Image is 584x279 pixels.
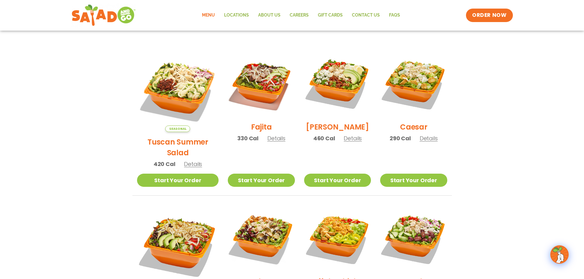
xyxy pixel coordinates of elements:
[347,8,384,22] a: Contact Us
[197,8,405,22] nav: Menu
[285,8,313,22] a: Careers
[165,126,190,132] span: Seasonal
[228,174,295,187] a: Start Your Order
[384,8,405,22] a: FAQs
[313,8,347,22] a: GIFT CARDS
[466,9,513,22] a: ORDER NOW
[154,160,175,168] span: 420 Cal
[472,12,506,19] span: ORDER NOW
[313,134,335,142] span: 460 Cal
[306,122,369,132] h2: [PERSON_NAME]
[137,50,219,132] img: Product photo for Tuscan Summer Salad
[71,3,136,28] img: new-SAG-logo-768×292
[228,205,295,272] img: Product photo for Roasted Autumn Salad
[184,160,202,168] span: Details
[137,174,219,187] a: Start Your Order
[390,134,411,142] span: 290 Cal
[380,50,447,117] img: Product photo for Caesar Salad
[304,50,371,117] img: Product photo for Cobb Salad
[137,137,219,158] h2: Tuscan Summer Salad
[304,205,371,272] img: Product photo for Buffalo Chicken Salad
[228,50,295,117] img: Product photo for Fajita Salad
[400,122,427,132] h2: Caesar
[254,8,285,22] a: About Us
[344,134,362,142] span: Details
[380,205,447,272] img: Product photo for Greek Salad
[267,134,285,142] span: Details
[420,134,438,142] span: Details
[219,8,254,22] a: Locations
[197,8,219,22] a: Menu
[251,122,272,132] h2: Fajita
[551,246,568,263] img: wpChatIcon
[304,174,371,187] a: Start Your Order
[380,174,447,187] a: Start Your Order
[237,134,258,142] span: 330 Cal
